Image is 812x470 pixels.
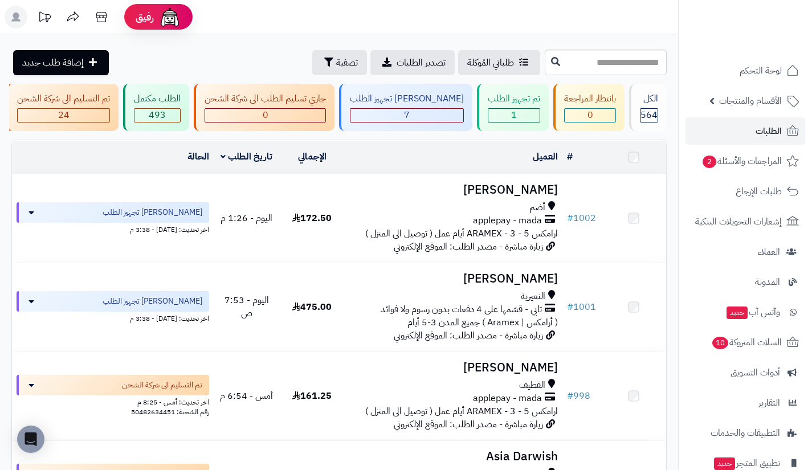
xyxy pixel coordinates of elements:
[292,300,332,314] span: 475.00
[221,150,272,164] a: تاريخ الطلب
[567,389,573,403] span: #
[685,419,805,447] a: التطبيقات والخدمات
[473,214,542,227] span: applepay - mada
[564,92,616,105] div: بانتظار المراجعة
[758,244,780,260] span: العملاء
[712,337,728,349] span: 10
[695,214,782,230] span: إشعارات التحويلات البنكية
[381,303,542,316] span: تابي - قسّمها على 4 دفعات بدون رسوم ولا فوائد
[4,84,121,131] a: تم التسليم الى شركة الشحن 24
[735,31,801,55] img: logo-2.png
[131,407,209,417] span: رقم الشحنة: 50482634451
[370,50,455,75] a: تصدير الطلبات
[521,290,545,303] span: النعيرية
[17,92,110,105] div: تم التسليم الى شركة الشحن
[158,6,181,28] img: ai-face.png
[627,84,669,131] a: الكل564
[567,211,596,225] a: #1002
[685,117,805,145] a: الطلبات
[703,156,716,168] span: 2
[134,109,180,122] div: 493
[640,108,658,122] span: 564
[567,150,573,164] a: #
[685,299,805,326] a: وآتس آبجديد
[567,300,596,314] a: #1001
[365,404,558,418] span: ارامكس ARAMEX - 3 - 5 أيام عمل ( توصيل الى المنزل )
[458,50,540,75] a: طلباتي المُوكلة
[394,329,543,342] span: زيارة مباشرة - مصدر الطلب: الموقع الإلكتروني
[488,92,540,105] div: تم تجهيز الطلب
[685,57,805,84] a: لوحة التحكم
[407,316,558,329] span: ( أرامكس | Aramex ) جميع المدن 3-5 أيام
[220,389,273,403] span: أمس - 6:54 م
[103,296,202,307] span: [PERSON_NAME] تجهيز الطلب
[640,92,658,105] div: الكل
[567,389,590,403] a: #998
[292,389,332,403] span: 161.25
[394,240,543,254] span: زيارة مباشرة - مصدر الطلب: الموقع الإلكتروني
[292,211,332,225] span: 172.50
[349,183,558,197] h3: [PERSON_NAME]
[685,359,805,386] a: أدوات التسويق
[685,389,805,416] a: التقارير
[467,56,514,70] span: طلباتي المُوكلة
[336,56,358,70] span: تصفية
[711,334,782,350] span: السلات المتروكة
[587,108,593,122] span: 0
[685,268,805,296] a: المدونة
[17,223,209,235] div: اخر تحديث: [DATE] - 3:38 م
[529,201,545,214] span: أضم
[225,293,269,320] span: اليوم - 7:53 ص
[701,153,782,169] span: المراجعات والأسئلة
[404,108,410,122] span: 7
[365,227,558,240] span: ارامكس ARAMEX - 3 - 5 أيام عمل ( توصيل الى المنزل )
[567,211,573,225] span: #
[714,457,735,470] span: جديد
[711,425,780,441] span: التطبيقات والخدمات
[475,84,551,131] a: تم تجهيز الطلب 1
[567,300,573,314] span: #
[263,108,268,122] span: 0
[103,207,202,218] span: [PERSON_NAME] تجهيز الطلب
[337,84,475,131] a: [PERSON_NAME] تجهيز الطلب 7
[685,238,805,265] a: العملاء
[349,450,558,463] h3: Asia Darwish
[221,211,272,225] span: اليوم - 1:26 م
[519,379,545,392] span: القطيف
[298,150,327,164] a: الإجمالي
[349,272,558,285] h3: [PERSON_NAME]
[511,108,517,122] span: 1
[473,392,542,405] span: applepay - mada
[30,6,59,31] a: تحديثات المنصة
[685,329,805,356] a: السلات المتروكة10
[13,50,109,75] a: إضافة طلب جديد
[727,306,748,319] span: جديد
[350,109,463,122] div: 7
[685,178,805,205] a: طلبات الإرجاع
[758,395,780,411] span: التقارير
[685,148,805,175] a: المراجعات والأسئلة2
[551,84,627,131] a: بانتظار المراجعة 0
[394,418,543,431] span: زيارة مباشرة - مصدر الطلب: الموقع الإلكتروني
[685,208,805,235] a: إشعارات التحويلات البنكية
[756,123,782,139] span: الطلبات
[187,150,209,164] a: الحالة
[205,92,326,105] div: جاري تسليم الطلب الى شركة الشحن
[17,395,209,407] div: اخر تحديث: أمس - 8:25 م
[312,50,367,75] button: تصفية
[191,84,337,131] a: جاري تسليم الطلب الى شركة الشحن 0
[350,92,464,105] div: [PERSON_NAME] تجهيز الطلب
[149,108,166,122] span: 493
[121,84,191,131] a: الطلب مكتمل 493
[719,93,782,109] span: الأقسام والمنتجات
[18,109,109,122] div: 24
[731,365,780,381] span: أدوات التسويق
[22,56,84,70] span: إضافة طلب جديد
[205,109,325,122] div: 0
[17,426,44,453] div: Open Intercom Messenger
[17,312,209,324] div: اخر تحديث: [DATE] - 3:38 م
[58,108,70,122] span: 24
[397,56,446,70] span: تصدير الطلبات
[755,274,780,290] span: المدونة
[725,304,780,320] span: وآتس آب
